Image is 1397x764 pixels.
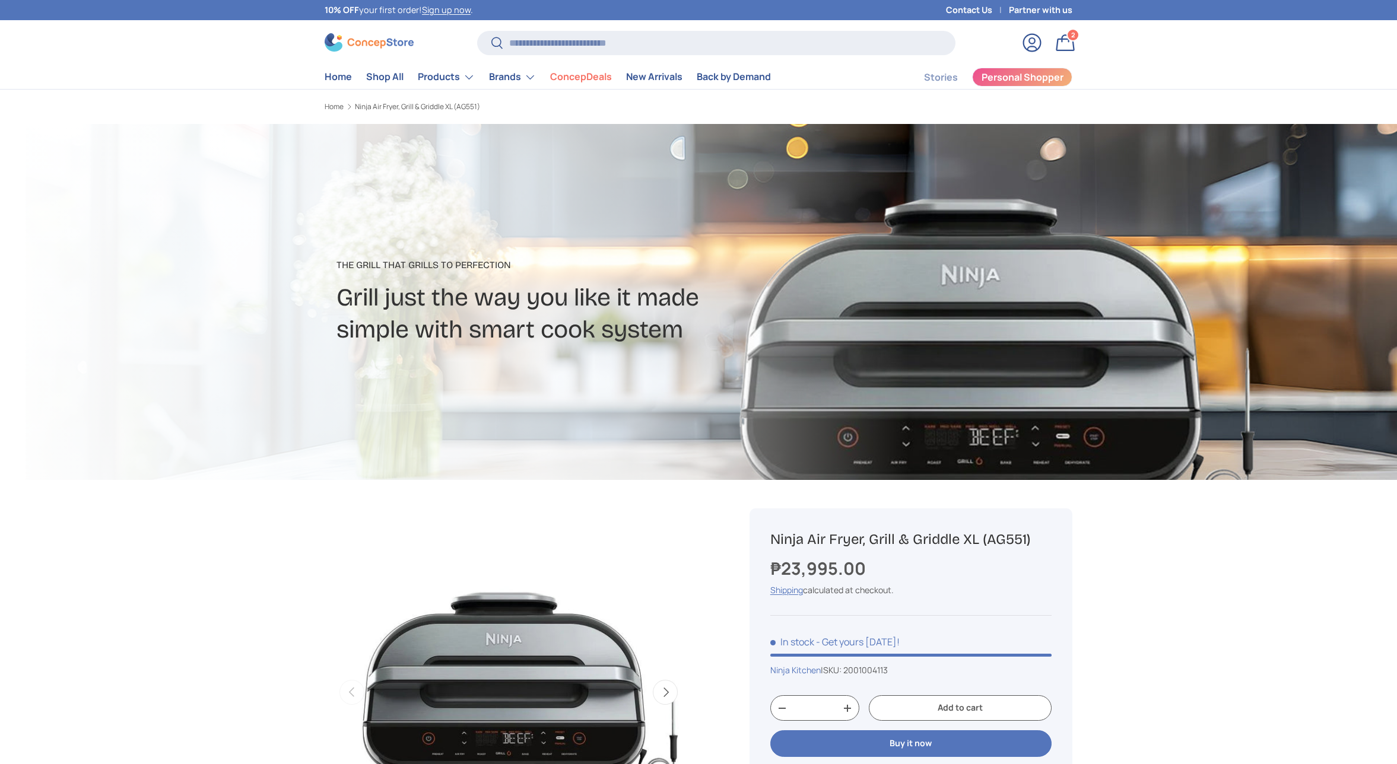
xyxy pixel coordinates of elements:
[325,33,414,52] img: ConcepStore
[982,72,1063,82] span: Personal Shopper
[325,101,721,112] nav: Breadcrumbs
[325,4,359,15] strong: 10% OFF
[489,65,536,89] a: Brands
[325,65,352,88] a: Home
[626,65,682,88] a: New Arrivals
[325,4,473,17] p: your first order! .
[1071,30,1075,39] span: 2
[1009,4,1072,17] a: Partner with us
[816,635,900,648] p: - Get yours [DATE]!
[336,282,792,346] h2: Grill just the way you like it made simple with smart cook system
[336,258,792,272] p: The grill that grills to perfection
[770,530,1052,549] h1: Ninja Air Fryer, Grill & Griddle XL (AG551)
[366,65,404,88] a: Shop All
[770,664,821,676] a: Ninja Kitchen
[770,584,1052,596] div: calculated at checkout.
[422,4,471,15] a: Sign up now
[355,103,480,110] a: Ninja Air Fryer, Grill & Griddle XL (AG551)
[896,65,1072,89] nav: Secondary
[946,4,1009,17] a: Contact Us
[843,664,888,676] span: 2001004113
[770,730,1052,757] button: Buy it now
[972,68,1072,87] a: Personal Shopper
[325,103,344,110] a: Home
[924,66,958,89] a: Stories
[770,635,814,648] span: In stock
[411,65,482,89] summary: Products
[550,65,612,88] a: ConcepDeals
[325,65,771,89] nav: Primary
[697,65,771,88] a: Back by Demand
[869,695,1052,721] button: Add to cart
[770,584,803,596] a: Shipping
[418,65,475,89] a: Products
[770,556,869,580] strong: ₱23,995.00
[482,65,543,89] summary: Brands
[821,664,888,676] span: |
[823,664,842,676] span: SKU:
